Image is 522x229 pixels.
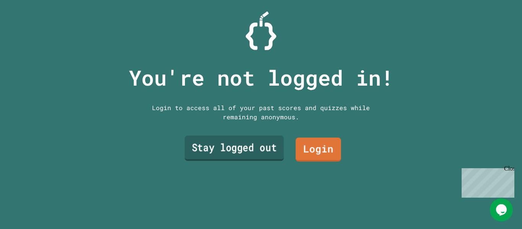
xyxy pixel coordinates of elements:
iframe: chat widget [490,198,514,221]
div: Login to access all of your past scores and quizzes while remaining anonymous. [146,103,376,122]
iframe: chat widget [459,165,514,198]
p: You're not logged in! [129,62,394,94]
img: Logo.svg [246,11,276,50]
a: Stay logged out [185,136,284,161]
div: Chat with us now!Close [3,3,53,49]
a: Login [296,138,341,162]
